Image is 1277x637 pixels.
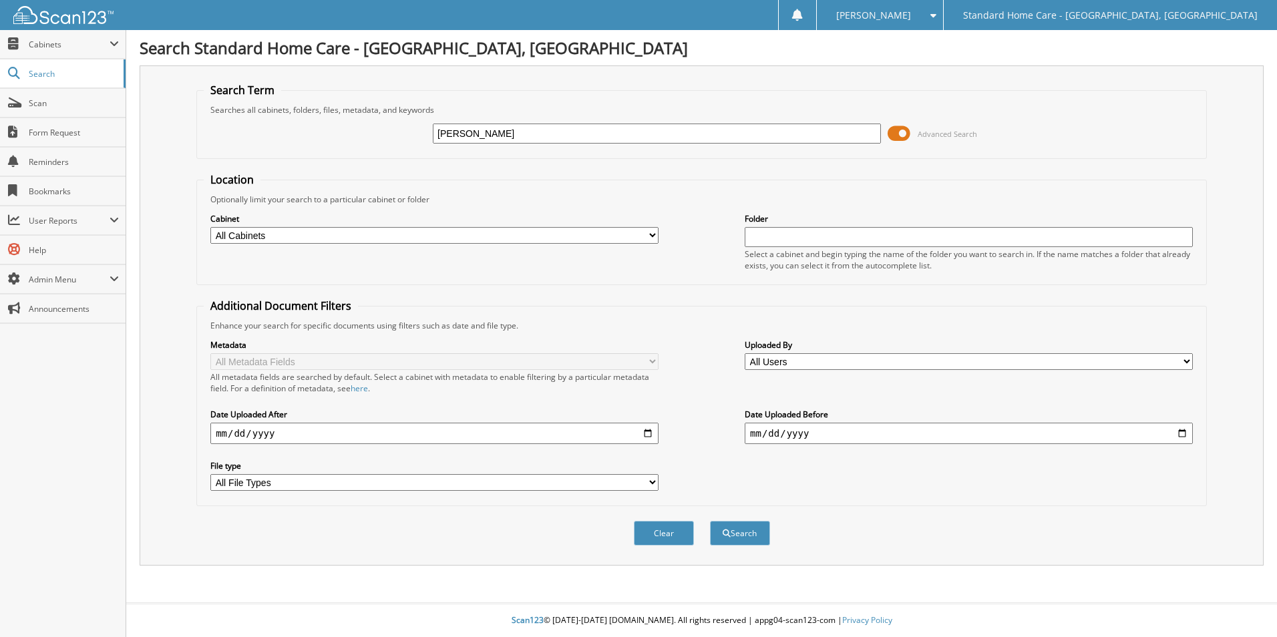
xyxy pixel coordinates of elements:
[204,172,260,187] legend: Location
[1210,573,1277,637] iframe: Chat Widget
[351,383,368,394] a: here
[204,298,358,313] legend: Additional Document Filters
[745,339,1193,351] label: Uploaded By
[29,274,110,285] span: Admin Menu
[29,215,110,226] span: User Reports
[745,409,1193,420] label: Date Uploaded Before
[710,521,770,546] button: Search
[29,68,117,79] span: Search
[745,423,1193,444] input: end
[29,39,110,50] span: Cabinets
[210,409,659,420] label: Date Uploaded After
[210,460,659,471] label: File type
[918,129,977,139] span: Advanced Search
[29,156,119,168] span: Reminders
[126,604,1277,637] div: © [DATE]-[DATE] [DOMAIN_NAME]. All rights reserved | appg04-scan123-com |
[512,614,544,626] span: Scan123
[842,614,892,626] a: Privacy Policy
[963,11,1258,19] span: Standard Home Care - [GEOGRAPHIC_DATA], [GEOGRAPHIC_DATA]
[210,213,659,224] label: Cabinet
[210,371,659,394] div: All metadata fields are searched by default. Select a cabinet with metadata to enable filtering b...
[13,6,114,24] img: scan123-logo-white.svg
[29,186,119,197] span: Bookmarks
[204,83,281,97] legend: Search Term
[29,97,119,109] span: Scan
[140,37,1264,59] h1: Search Standard Home Care - [GEOGRAPHIC_DATA], [GEOGRAPHIC_DATA]
[210,339,659,351] label: Metadata
[29,244,119,256] span: Help
[836,11,911,19] span: [PERSON_NAME]
[29,303,119,314] span: Announcements
[204,104,1200,116] div: Searches all cabinets, folders, files, metadata, and keywords
[634,521,694,546] button: Clear
[745,213,1193,224] label: Folder
[204,194,1200,205] div: Optionally limit your search to a particular cabinet or folder
[745,248,1193,271] div: Select a cabinet and begin typing the name of the folder you want to search in. If the name match...
[210,423,659,444] input: start
[204,320,1200,331] div: Enhance your search for specific documents using filters such as date and file type.
[29,127,119,138] span: Form Request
